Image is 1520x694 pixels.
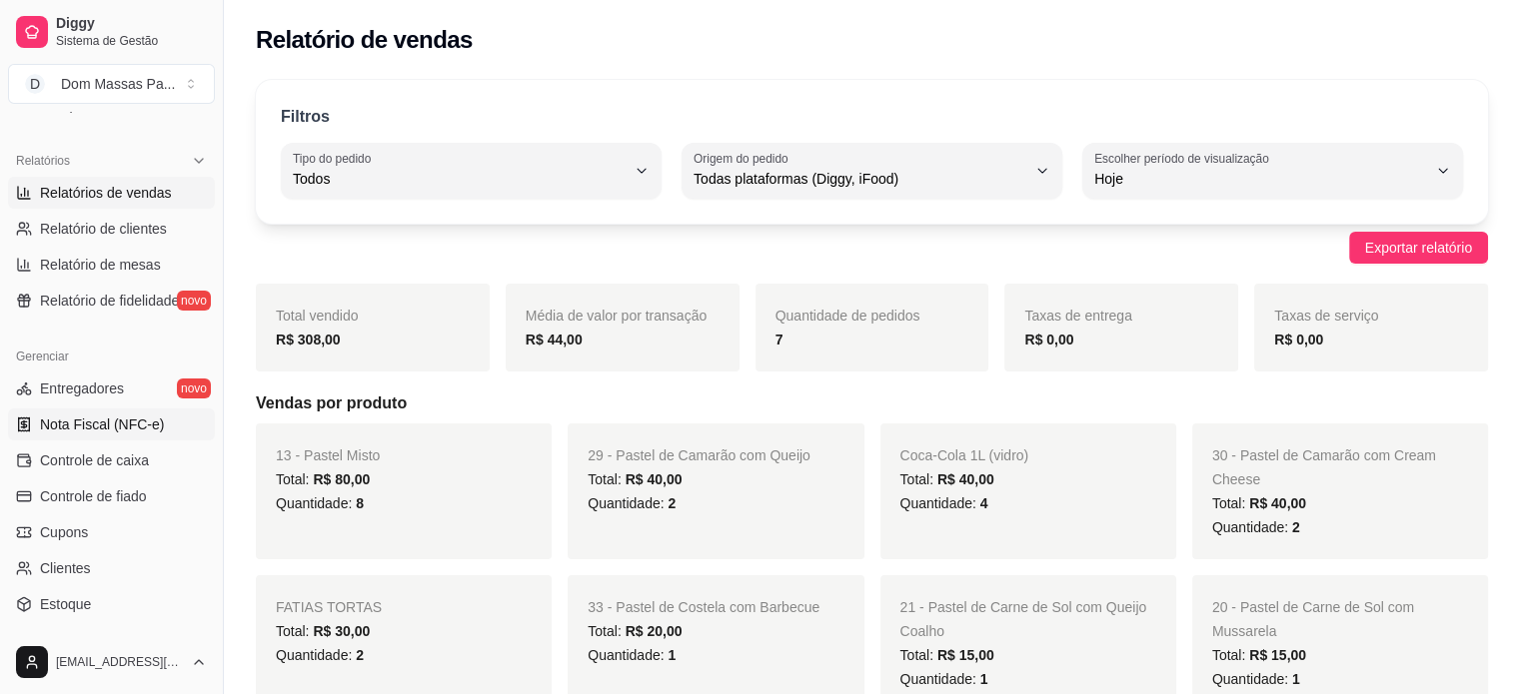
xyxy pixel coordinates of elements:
[1024,332,1073,347] strong: R$ 0,00
[1094,169,1427,189] span: Hoje
[276,495,364,511] span: Quantidade:
[356,495,364,511] span: 8
[682,143,1062,199] button: Origem do pedidoTodas plataformas (Diggy, iFood)
[313,471,370,487] span: R$ 80,00
[8,638,215,686] button: [EMAIL_ADDRESS][DOMAIN_NAME]
[276,599,382,615] span: FATIAS TORTAS
[40,255,161,275] span: Relatório de mesas
[8,408,215,440] a: Nota Fiscal (NFC-e)
[16,153,70,169] span: Relatórios
[281,105,330,129] p: Filtros
[1212,519,1300,535] span: Quantidade:
[8,444,215,476] a: Controle de caixa
[8,588,215,620] a: Estoque
[1212,647,1306,663] span: Total:
[61,74,175,94] div: Dom Massas Pa ...
[1082,143,1463,199] button: Escolher período de visualizaçãoHoje
[8,213,215,245] a: Relatório de clientes
[980,495,988,511] span: 4
[668,495,676,511] span: 2
[526,308,707,324] span: Média de valor por transação
[8,516,215,548] a: Cupons
[281,143,662,199] button: Tipo do pedidoTodos
[40,522,88,542] span: Cupons
[293,150,378,167] label: Tipo do pedido
[256,24,473,56] h2: Relatório de vendas
[937,647,994,663] span: R$ 15,00
[25,74,45,94] span: D
[1212,495,1306,511] span: Total:
[356,647,364,663] span: 2
[8,249,215,281] a: Relatório de mesas
[40,183,172,203] span: Relatórios de vendas
[694,150,794,167] label: Origem do pedido
[900,599,1147,639] span: 21 - Pastel de Carne de Sol com Queijo Coalho
[900,471,994,487] span: Total:
[1212,447,1436,487] span: 30 - Pastel de Camarão com Cream Cheese
[293,169,626,189] span: Todos
[276,332,341,347] strong: R$ 308,00
[40,219,167,239] span: Relatório de clientes
[8,341,215,372] div: Gerenciar
[588,623,682,639] span: Total:
[937,471,994,487] span: R$ 40,00
[980,671,988,687] span: 1
[256,391,1488,415] h5: Vendas por produto
[668,647,676,663] span: 1
[900,647,994,663] span: Total:
[40,291,179,311] span: Relatório de fidelidade
[588,495,676,511] span: Quantidade:
[900,495,988,511] span: Quantidade:
[313,623,370,639] span: R$ 30,00
[276,623,370,639] span: Total:
[1365,237,1472,259] span: Exportar relatório
[1212,671,1300,687] span: Quantidade:
[1292,519,1300,535] span: 2
[588,447,810,463] span: 29 - Pastel de Camarão com Queijo
[8,624,215,656] a: Configurações
[588,647,676,663] span: Quantidade:
[8,480,215,512] a: Controle de fiado
[1349,232,1488,264] button: Exportar relatório
[588,599,819,615] span: 33 - Pastel de Costela com Barbecue
[40,450,149,470] span: Controle de caixa
[8,64,215,104] button: Select a team
[1094,150,1275,167] label: Escolher período de visualização
[775,308,920,324] span: Quantidade de pedidos
[40,558,91,578] span: Clientes
[40,378,124,398] span: Entregadores
[56,15,207,33] span: Diggy
[276,308,359,324] span: Total vendido
[276,647,364,663] span: Quantidade:
[40,414,164,434] span: Nota Fiscal (NFC-e)
[1274,332,1323,347] strong: R$ 0,00
[626,471,683,487] span: R$ 40,00
[56,33,207,49] span: Sistema de Gestão
[8,8,215,56] a: DiggySistema de Gestão
[1249,647,1306,663] span: R$ 15,00
[8,285,215,317] a: Relatório de fidelidadenovo
[40,486,147,506] span: Controle de fiado
[1024,308,1131,324] span: Taxas de entrega
[588,471,682,487] span: Total:
[1292,671,1300,687] span: 1
[626,623,683,639] span: R$ 20,00
[40,594,91,614] span: Estoque
[694,169,1026,189] span: Todas plataformas (Diggy, iFood)
[8,552,215,584] a: Clientes
[1249,495,1306,511] span: R$ 40,00
[1212,599,1414,639] span: 20 - Pastel de Carne de Sol com Mussarela
[276,471,370,487] span: Total:
[56,654,183,670] span: [EMAIL_ADDRESS][DOMAIN_NAME]
[900,671,988,687] span: Quantidade:
[1274,308,1378,324] span: Taxas de serviço
[775,332,783,347] strong: 7
[526,332,583,347] strong: R$ 44,00
[8,177,215,209] a: Relatórios de vendas
[8,372,215,404] a: Entregadoresnovo
[276,447,380,463] span: 13 - Pastel Misto
[900,447,1029,463] span: Coca-Cola 1L (vidro)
